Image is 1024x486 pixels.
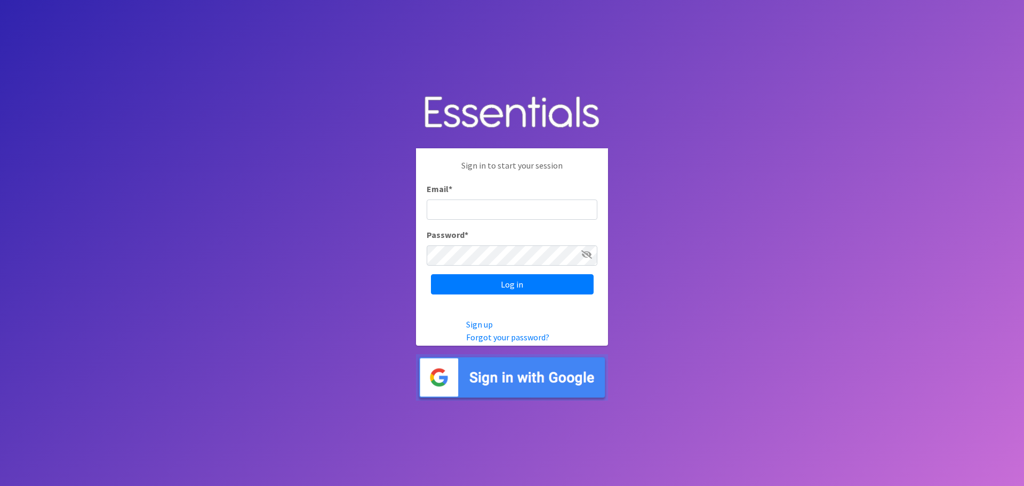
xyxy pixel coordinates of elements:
[466,332,549,342] a: Forgot your password?
[427,228,468,241] label: Password
[449,184,452,194] abbr: required
[427,182,452,195] label: Email
[466,319,493,330] a: Sign up
[416,354,608,401] img: Sign in with Google
[465,229,468,240] abbr: required
[427,159,597,182] p: Sign in to start your session
[416,85,608,140] img: Human Essentials
[431,274,594,294] input: Log in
